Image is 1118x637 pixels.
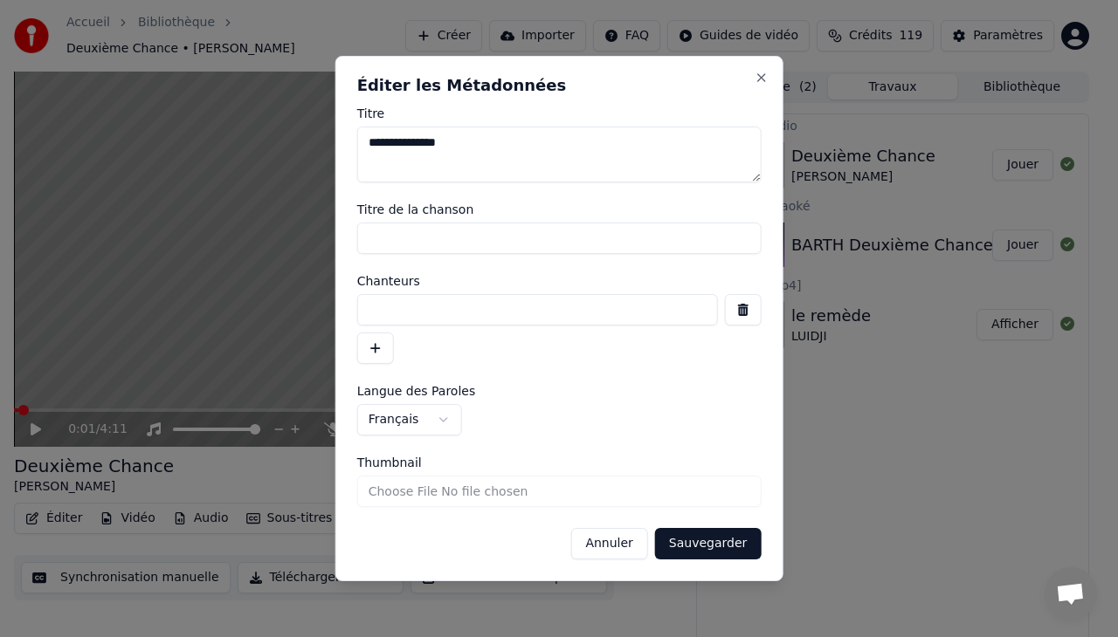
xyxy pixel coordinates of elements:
button: Annuler [570,528,647,559]
button: Sauvegarder [655,528,761,559]
span: Langue des Paroles [357,385,476,397]
h2: Éditer les Métadonnées [357,78,762,93]
span: Thumbnail [357,456,422,469]
label: Titre [357,107,762,120]
label: Chanteurs [357,275,762,287]
label: Titre de la chanson [357,203,762,216]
